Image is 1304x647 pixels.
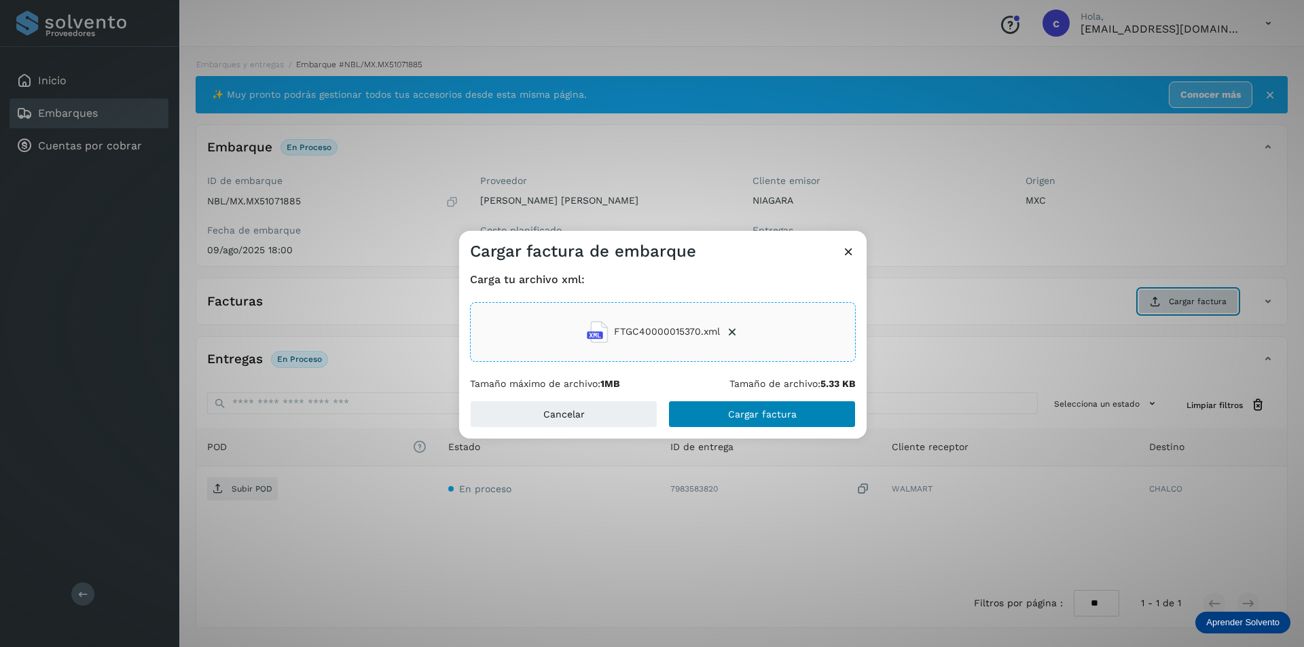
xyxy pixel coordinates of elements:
b: 5.33 KB [820,378,856,389]
p: Tamaño de archivo: [729,378,856,390]
h3: Cargar factura de embarque [470,242,696,261]
b: 1MB [600,378,620,389]
p: Aprender Solvento [1206,617,1280,628]
h4: Carga tu archivo xml: [470,273,856,286]
p: Tamaño máximo de archivo: [470,378,620,390]
button: Cancelar [470,401,657,428]
div: Aprender Solvento [1195,612,1290,633]
span: FTGC40000015370.xml [614,325,720,339]
span: Cargar factura [728,409,797,419]
span: Cancelar [543,409,585,419]
button: Cargar factura [668,401,856,428]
